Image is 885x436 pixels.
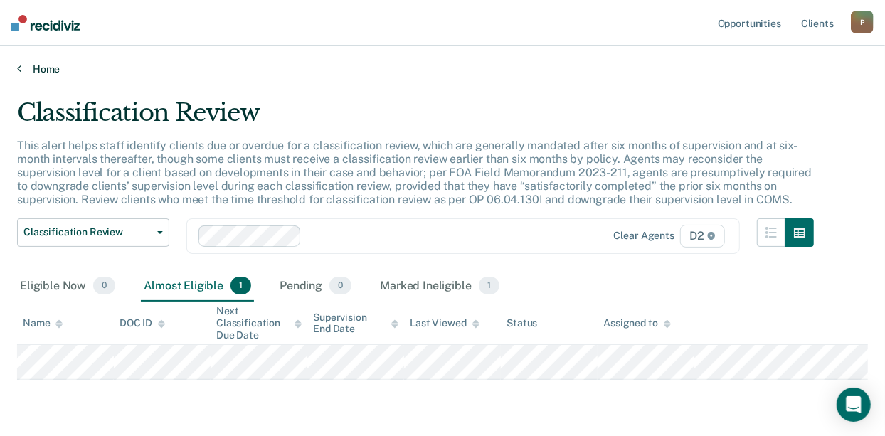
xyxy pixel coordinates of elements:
[837,388,871,422] div: Open Intercom Messenger
[17,63,868,75] a: Home
[23,317,63,329] div: Name
[141,271,254,302] div: Almost Eligible1
[11,15,80,31] img: Recidiviz
[120,317,165,329] div: DOC ID
[479,277,499,295] span: 1
[410,317,479,329] div: Last Viewed
[93,277,115,295] span: 0
[851,11,874,33] button: P
[313,312,398,336] div: Supervision End Date
[17,98,814,139] div: Classification Review
[17,271,118,302] div: Eligible Now0
[277,271,354,302] div: Pending0
[377,271,502,302] div: Marked Ineligible1
[23,226,152,238] span: Classification Review
[507,317,537,329] div: Status
[17,218,169,247] button: Classification Review
[603,317,670,329] div: Assigned to
[680,225,725,248] span: D2
[17,139,812,207] p: This alert helps staff identify clients due or overdue for a classification review, which are gen...
[230,277,251,295] span: 1
[329,277,351,295] span: 0
[614,230,674,242] div: Clear agents
[216,305,302,341] div: Next Classification Due Date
